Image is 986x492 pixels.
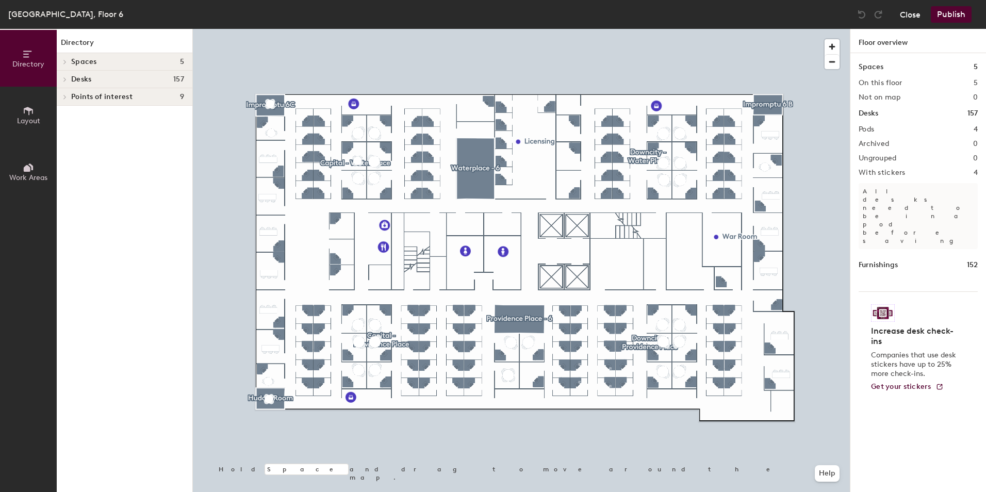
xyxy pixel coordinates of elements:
h2: On this floor [859,79,902,87]
button: Help [815,465,840,482]
h1: Furnishings [859,259,898,271]
h2: With stickers [859,169,906,177]
span: 157 [173,75,184,84]
button: Publish [931,6,972,23]
h1: Desks [859,108,878,119]
img: Undo [857,9,867,20]
p: All desks need to be in a pod before saving [859,183,978,249]
span: Layout [17,117,40,125]
h1: Spaces [859,61,883,73]
h2: 0 [973,154,978,162]
h2: Pods [859,125,874,134]
h2: 0 [973,140,978,148]
span: Get your stickers [871,382,931,391]
div: [GEOGRAPHIC_DATA], Floor 6 [8,8,123,21]
a: Get your stickers [871,383,944,391]
span: Desks [71,75,91,84]
h4: Increase desk check-ins [871,326,959,347]
h1: Floor overview [850,29,986,53]
h2: 4 [974,125,978,134]
span: Work Areas [9,173,47,182]
span: Directory [12,60,44,69]
p: Companies that use desk stickers have up to 25% more check-ins. [871,351,959,379]
h2: 4 [974,169,978,177]
span: 9 [180,93,184,101]
span: Points of interest [71,93,133,101]
button: Close [900,6,921,23]
span: Spaces [71,58,97,66]
h1: 5 [974,61,978,73]
img: Redo [873,9,883,20]
h1: 152 [967,259,978,271]
h2: 0 [973,93,978,102]
h1: 157 [967,108,978,119]
img: Sticker logo [871,304,895,322]
h2: Not on map [859,93,900,102]
span: 5 [180,58,184,66]
h2: Ungrouped [859,154,897,162]
h1: Directory [57,37,192,53]
h2: 5 [974,79,978,87]
h2: Archived [859,140,889,148]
